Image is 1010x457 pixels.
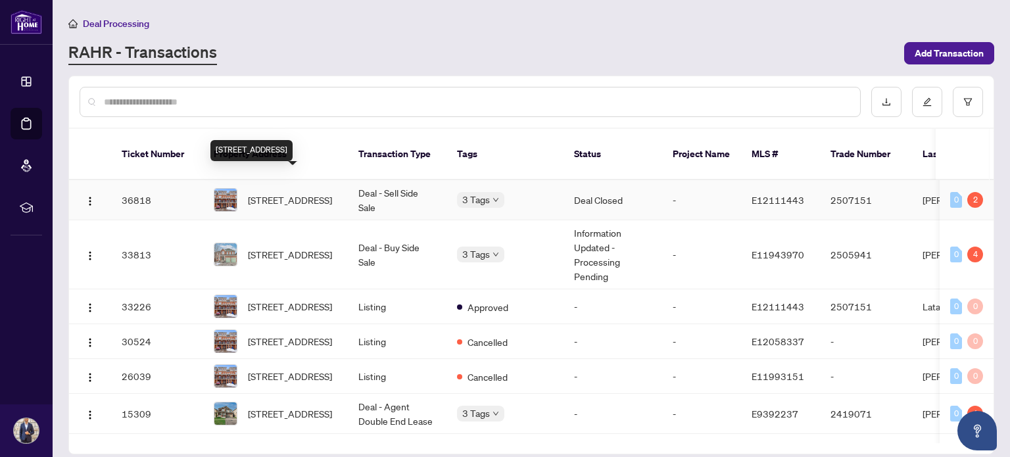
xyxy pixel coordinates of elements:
[564,324,662,359] td: -
[111,394,203,434] td: 15309
[662,180,741,220] td: -
[950,406,962,421] div: 0
[85,251,95,261] img: Logo
[950,368,962,384] div: 0
[111,180,203,220] td: 36818
[348,359,446,394] td: Listing
[662,394,741,434] td: -
[85,372,95,383] img: Logo
[248,369,332,383] span: [STREET_ADDRESS]
[348,324,446,359] td: Listing
[662,220,741,289] td: -
[85,410,95,420] img: Logo
[80,403,101,424] button: Logo
[214,295,237,318] img: thumbnail-img
[564,129,662,180] th: Status
[752,408,798,420] span: E9392237
[214,189,237,211] img: thumbnail-img
[214,330,237,352] img: thumbnail-img
[752,249,804,260] span: E11943970
[203,129,348,180] th: Property Address
[85,196,95,206] img: Logo
[462,247,490,262] span: 3 Tags
[564,180,662,220] td: Deal Closed
[950,299,962,314] div: 0
[111,289,203,324] td: 33226
[493,251,499,258] span: down
[80,244,101,265] button: Logo
[214,243,237,266] img: thumbnail-img
[80,189,101,210] button: Logo
[820,324,912,359] td: -
[248,334,332,349] span: [STREET_ADDRESS]
[468,370,508,384] span: Cancelled
[11,10,42,34] img: logo
[14,418,39,443] img: Profile Icon
[820,359,912,394] td: -
[462,192,490,207] span: 3 Tags
[752,194,804,206] span: E12111443
[564,359,662,394] td: -
[248,299,332,314] span: [STREET_ADDRESS]
[214,402,237,425] img: thumbnail-img
[214,365,237,387] img: thumbnail-img
[564,394,662,434] td: -
[111,359,203,394] td: 26039
[210,140,293,161] div: [STREET_ADDRESS]
[915,43,984,64] span: Add Transaction
[248,247,332,262] span: [STREET_ADDRESS]
[85,337,95,348] img: Logo
[752,335,804,347] span: E12058337
[348,180,446,220] td: Deal - Sell Side Sale
[820,129,912,180] th: Trade Number
[820,180,912,220] td: 2507151
[111,129,203,180] th: Ticket Number
[967,247,983,262] div: 4
[348,129,446,180] th: Transaction Type
[882,97,891,107] span: download
[468,300,508,314] span: Approved
[967,333,983,349] div: 0
[564,220,662,289] td: Information Updated - Processing Pending
[912,87,942,117] button: edit
[820,394,912,434] td: 2419071
[68,19,78,28] span: home
[967,368,983,384] div: 0
[493,197,499,203] span: down
[662,359,741,394] td: -
[248,193,332,207] span: [STREET_ADDRESS]
[752,370,804,382] span: E11993151
[820,220,912,289] td: 2505941
[68,41,217,65] a: RAHR - Transactions
[468,335,508,349] span: Cancelled
[111,324,203,359] td: 30524
[820,289,912,324] td: 2507151
[950,192,962,208] div: 0
[85,302,95,313] img: Logo
[904,42,994,64] button: Add Transaction
[950,247,962,262] div: 0
[462,406,490,421] span: 3 Tags
[80,366,101,387] button: Logo
[923,97,932,107] span: edit
[83,18,149,30] span: Deal Processing
[871,87,902,117] button: download
[957,411,997,450] button: Open asap
[967,192,983,208] div: 2
[950,333,962,349] div: 0
[348,289,446,324] td: Listing
[662,324,741,359] td: -
[752,301,804,312] span: E12111443
[967,406,983,421] div: 1
[662,289,741,324] td: -
[963,97,973,107] span: filter
[493,410,499,417] span: down
[80,331,101,352] button: Logo
[80,296,101,317] button: Logo
[111,220,203,289] td: 33813
[348,394,446,434] td: Deal - Agent Double End Lease
[446,129,564,180] th: Tags
[248,406,332,421] span: [STREET_ADDRESS]
[348,220,446,289] td: Deal - Buy Side Sale
[662,129,741,180] th: Project Name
